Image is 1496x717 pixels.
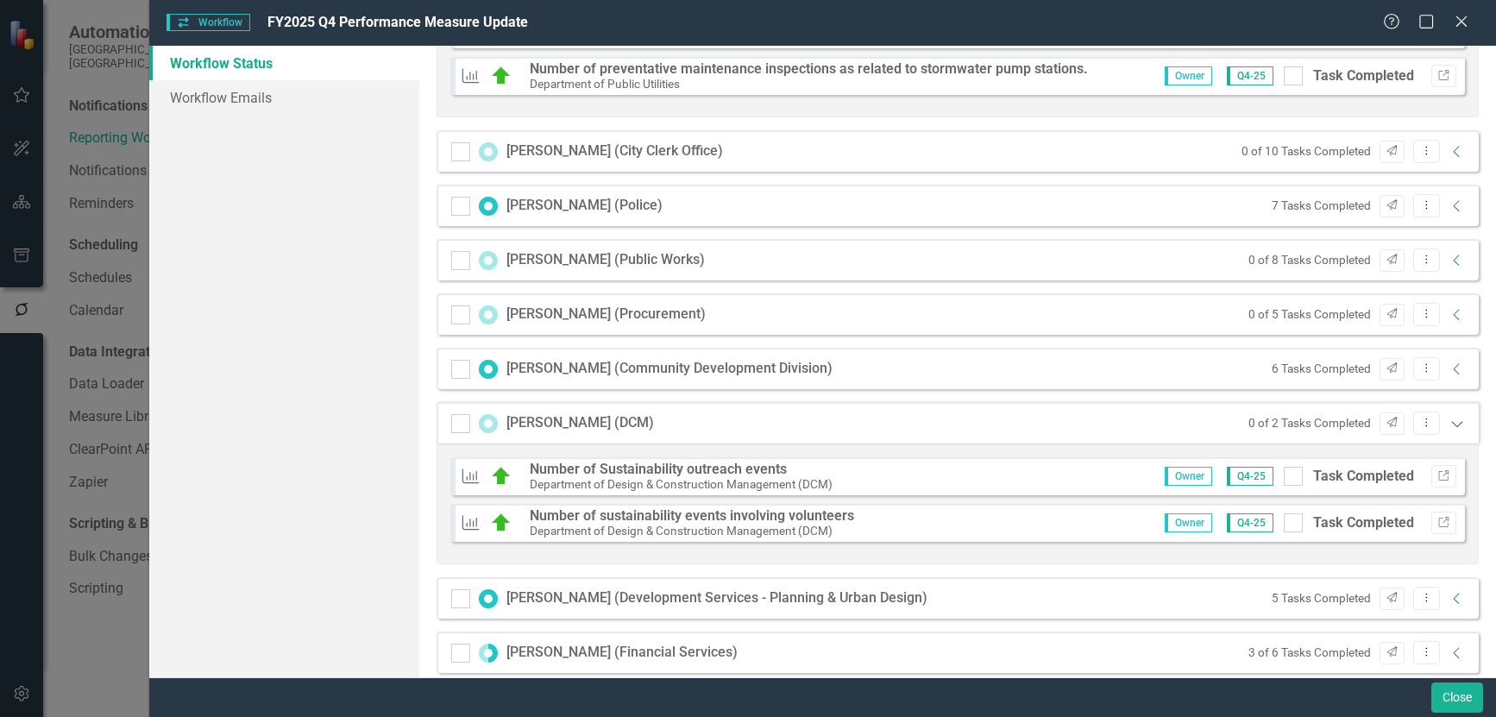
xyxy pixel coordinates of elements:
small: 5 Tasks Completed [1272,590,1371,607]
img: On Track (80% or higher) [490,466,512,487]
strong: Number of preventative maintenance inspections as related to stormwater pump stations. [530,60,1088,77]
div: [PERSON_NAME] (Financial Services) [506,643,738,663]
div: Task Completed [1313,513,1414,533]
span: Q4-25 [1227,513,1273,532]
span: Owner [1165,467,1212,486]
div: [PERSON_NAME] (Development Services - Planning & Urban Design) [506,588,927,608]
img: On Track (80% or higher) [490,513,512,533]
div: [PERSON_NAME] (Police) [506,196,663,216]
div: [PERSON_NAME] (City Clerk Office) [506,142,723,161]
small: 0 of 5 Tasks Completed [1248,306,1371,323]
small: 7 Tasks Completed [1272,198,1371,214]
small: 0 of 10 Tasks Completed [1241,143,1371,160]
div: Task Completed [1313,467,1414,487]
strong: Number of Sustainability outreach events [530,461,787,477]
img: On Track (80% or higher) [490,66,512,86]
span: Q4-25 [1227,66,1273,85]
small: Department of Design & Construction Management (DCM) [530,524,833,538]
small: 3 of 6 Tasks Completed [1248,645,1371,661]
div: [PERSON_NAME] (DCM) [506,413,654,433]
small: 6 Tasks Completed [1272,361,1371,377]
div: [PERSON_NAME] (Community Development Division) [506,359,833,379]
div: [PERSON_NAME] (Procurement) [506,305,706,324]
strong: Number of sustainability events involving volunteers [530,507,854,524]
div: [PERSON_NAME] (Public Works) [506,250,705,270]
div: Task Completed [1313,66,1414,86]
button: Close [1431,682,1483,713]
small: Department of Design & Construction Management (DCM) [530,477,833,491]
a: Workflow Status [149,46,418,80]
small: 0 of 8 Tasks Completed [1248,252,1371,268]
span: Q4-25 [1227,467,1273,486]
span: FY2025 Q4 Performance Measure Update [267,14,528,30]
a: Workflow Emails [149,80,418,115]
span: Owner [1165,66,1212,85]
span: Owner [1165,513,1212,532]
small: 0 of 2 Tasks Completed [1248,415,1371,431]
small: Department of Public Utilities [530,77,680,91]
span: Workflow [167,14,249,31]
